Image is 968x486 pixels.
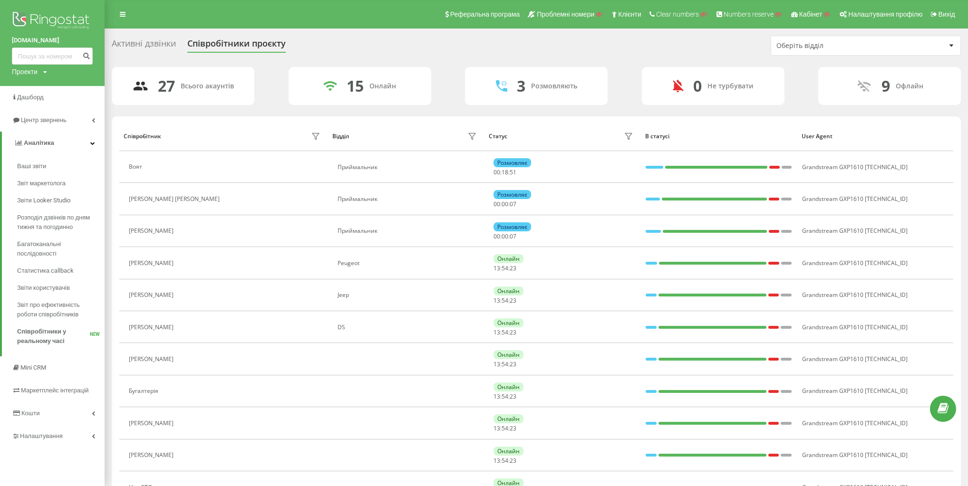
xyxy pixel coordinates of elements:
[450,10,520,18] span: Реферальна програма
[332,133,349,140] div: Відділ
[618,10,641,18] span: Клієнти
[494,297,516,304] div: : :
[510,392,516,400] span: 23
[17,239,100,258] span: Багатоканальні послідовності
[802,133,949,140] div: User Agent
[707,82,754,90] div: Не турбувати
[494,457,500,465] span: 13
[338,164,479,171] div: Приймальник
[494,168,500,176] span: 00
[802,387,908,395] span: Grandstream GXP1610 [TECHNICAL_ID]
[17,279,105,296] a: Звіти користувачів
[494,232,500,240] span: 00
[17,162,46,171] span: Ваші звіти
[129,452,176,458] div: [PERSON_NAME]
[494,382,523,391] div: Онлайн
[494,329,516,336] div: : :
[129,324,176,331] div: [PERSON_NAME]
[181,82,234,90] div: Всього акаунтів
[494,286,523,295] div: Онлайн
[17,175,105,192] a: Звіт маркетолога
[24,139,54,146] span: Аналiтика
[17,192,105,209] a: Звіти Looker Studio
[494,457,516,464] div: : :
[494,425,516,432] div: : :
[369,82,396,90] div: Онлайн
[510,424,516,432] span: 23
[802,163,908,171] span: Grandstream GXP1610 [TECHNICAL_ID]
[17,158,105,175] a: Ваші звіти
[17,196,70,205] span: Звіти Looker Studio
[802,323,908,331] span: Grandstream GXP1610 [TECHNICAL_ID]
[17,209,105,236] a: Розподіл дзвінків по дням тижня та погодинно
[510,296,516,305] span: 23
[112,38,176,53] div: Активні дзвінки
[338,292,479,298] div: Jeep
[20,364,46,371] span: Mini CRM
[12,48,93,65] input: Пошук за номером
[494,296,500,305] span: 13
[347,77,364,95] div: 15
[881,77,890,95] div: 9
[2,132,105,154] a: Аналiтика
[537,10,594,18] span: Проблемні номери
[129,292,176,298] div: [PERSON_NAME]
[802,259,908,267] span: Grandstream GXP1610 [TECHNICAL_ID]
[510,457,516,465] span: 23
[17,179,66,188] span: Звіт маркетолога
[494,169,516,176] div: : :
[802,451,908,459] span: Grandstream GXP1610 [TECHNICAL_ID]
[802,291,908,299] span: Grandstream GXP1610 [TECHNICAL_ID]
[802,355,908,363] span: Grandstream GXP1610 [TECHNICAL_ID]
[502,296,508,305] span: 54
[12,67,38,76] div: Проекти
[502,424,508,432] span: 54
[799,10,823,18] span: Кабінет
[338,324,479,331] div: DS
[502,200,508,208] span: 00
[17,283,70,293] span: Звіти користувачів
[724,10,774,18] span: Numbers reserve
[494,360,500,368] span: 13
[129,196,222,202] div: [PERSON_NAME] [PERSON_NAME]
[494,265,516,272] div: : :
[494,350,523,359] div: Онлайн
[510,232,516,240] span: 07
[939,10,955,18] span: Вихід
[129,228,176,234] div: [PERSON_NAME]
[17,327,90,346] span: Співробітники у реальному часі
[502,264,508,272] span: 54
[129,356,176,362] div: [PERSON_NAME]
[129,163,145,170] div: Воят
[494,392,500,400] span: 13
[502,168,508,176] span: 18
[494,361,516,368] div: : :
[17,300,100,319] span: Звіт про ефективність роботи співробітників
[693,77,702,95] div: 0
[17,236,105,262] a: Багатоканальні послідовності
[338,196,479,202] div: Приймальник
[494,424,500,432] span: 13
[502,457,508,465] span: 54
[645,133,793,140] div: В статусі
[502,328,508,336] span: 54
[510,360,516,368] span: 23
[494,447,523,456] div: Онлайн
[502,232,508,240] span: 00
[494,222,531,231] div: Розмовляє
[848,10,922,18] span: Налаштування профілю
[510,200,516,208] span: 07
[494,264,500,272] span: 13
[494,318,523,327] div: Онлайн
[896,82,923,90] div: Офлайн
[494,201,516,208] div: : :
[17,266,74,276] span: Статистика callback
[802,419,908,427] span: Grandstream GXP1610 [TECHNICAL_ID]
[494,254,523,263] div: Онлайн
[510,168,516,176] span: 51
[129,420,176,427] div: [PERSON_NAME]
[494,328,500,336] span: 13
[20,432,63,439] span: Налаштування
[510,264,516,272] span: 23
[494,200,500,208] span: 00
